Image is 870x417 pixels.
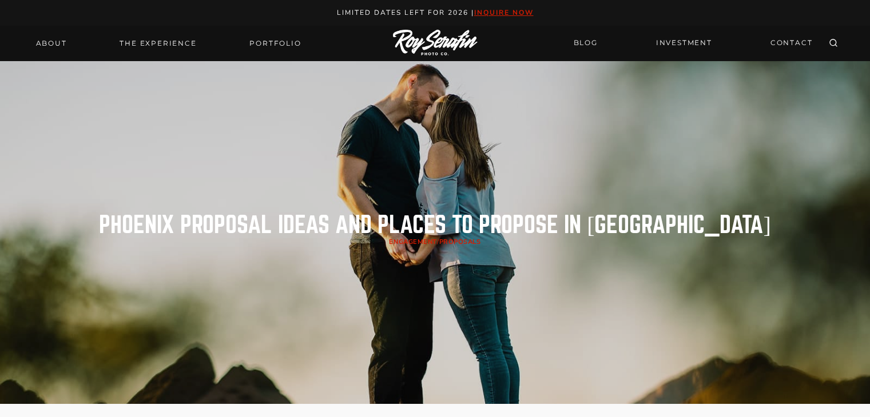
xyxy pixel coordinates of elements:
p: Limited Dates LEft for 2026 | [13,7,858,19]
a: CONTACT [764,33,820,53]
a: BLOG [567,33,605,53]
a: Proposals [439,238,481,246]
a: Portfolio [243,35,308,51]
a: INVESTMENT [649,33,719,53]
a: inquire now [474,8,534,17]
nav: Primary Navigation [29,35,308,51]
a: Engagement [389,238,437,246]
span: / [389,238,480,246]
a: THE EXPERIENCE [113,35,203,51]
button: View Search Form [825,35,841,51]
img: Logo of Roy Serafin Photo Co., featuring stylized text in white on a light background, representi... [393,30,478,57]
h1: Phoenix Proposal Ideas and Places to Propose in [GEOGRAPHIC_DATA] [99,214,771,236]
nav: Secondary Navigation [567,33,820,53]
a: About [29,35,74,51]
